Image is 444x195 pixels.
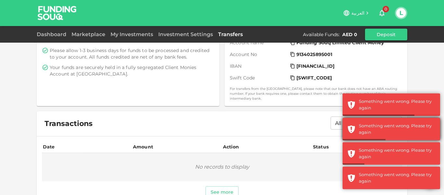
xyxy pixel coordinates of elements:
div: Date [43,143,56,151]
span: IBAN [230,63,287,69]
a: Dashboard [37,31,69,37]
small: For transfers from the [GEOGRAPHIC_DATA], please note that our bank does not have an ABA routing ... [230,86,402,101]
div: Available Funds : [303,31,340,38]
button: Deposit [365,29,407,40]
a: My Investments [108,31,156,37]
div: Something went wrong. Please try again [359,123,435,135]
div: AED 0 [342,31,357,38]
span: 9134025895001 [296,51,333,58]
button: L [396,8,406,18]
a: Marketplace [69,31,108,37]
span: 0 [383,6,389,12]
span: Funding Souq Limited Client Money [296,39,384,46]
span: [FINANCIAL_ID] [296,63,335,69]
span: Account name [230,39,287,46]
div: Something went wrong. Please try again [359,98,435,111]
span: Swift Code [230,75,287,81]
div: Amount [133,143,153,151]
span: Please allow 1-3 business days for funds to be processed and credited to your account. All funds ... [50,47,213,60]
span: Your funds are securely held in a fully segregated Client Monies Account at [GEOGRAPHIC_DATA]. [50,64,213,77]
div: Something went wrong. Please try again [359,172,435,184]
button: 0 [375,7,388,20]
div: All [331,117,402,130]
div: Something went wrong. Please try again [359,147,435,160]
div: Action [223,143,239,151]
a: Transfers [215,31,245,37]
span: [SWIFT_CODE] [296,75,332,81]
div: Status [313,143,329,151]
span: Transactions [45,119,93,128]
span: العربية [351,10,364,16]
a: Investment Settings [156,31,215,37]
span: Account No [230,51,287,58]
div: No records to display [42,153,402,181]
